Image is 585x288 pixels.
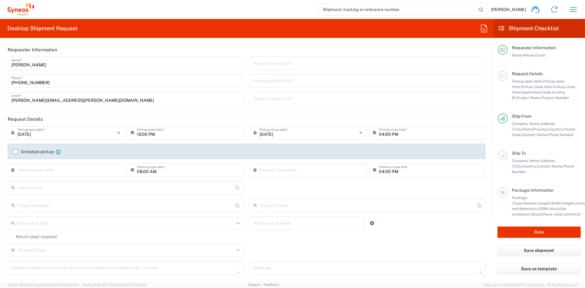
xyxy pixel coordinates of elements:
[549,127,564,131] span: Country,
[497,245,581,256] button: Save shipment
[497,227,581,238] button: Rate
[521,90,543,94] span: Department,
[122,283,146,287] span: [DATE] 08:10:16
[522,164,537,168] span: Country,
[8,47,57,53] h2: Requester Information
[512,53,523,57] span: Name,
[499,25,559,32] h2: Shipment Checklist
[538,201,551,205] span: Length,
[514,127,522,131] span: City,
[55,283,79,287] span: [DATE] 10:04:51
[516,95,542,100] span: Project Name,
[368,219,376,227] a: Add Reference
[264,283,279,286] a: Feedback
[522,127,549,131] span: State/Province,
[562,201,575,205] span: Height,
[512,121,541,126] span: Company Name,
[522,132,548,137] span: Contact Name,
[359,128,362,138] i: ×
[81,283,146,287] span: Client: 2025.18.0-7346316
[7,283,79,287] span: Server: 2025.18.0-daa1fe12ee7
[531,212,581,216] span: Should have valid content(s)
[483,282,578,288] span: Copyright © [DATE]-[DATE] Agistix Inc., All Rights Reserved
[512,151,526,156] span: Ship To
[512,188,553,193] span: Package Information
[8,234,57,239] label: Return label required
[514,164,522,168] span: City,
[8,116,43,122] h2: Request Details
[491,7,526,12] span: [PERSON_NAME]
[535,53,545,57] span: Email
[523,201,538,205] span: Number,
[512,71,543,76] span: Request Details
[512,195,527,205] span: Package 1:
[512,158,541,163] span: Company Name,
[512,114,531,119] span: Ship From
[7,25,77,32] h2: Desktop Shipment Request
[13,149,54,154] label: Schedule pickup
[497,263,581,275] button: Save as template
[512,79,543,83] span: Pickup open date,
[542,95,569,100] span: Project Number
[543,90,552,94] span: Task,
[512,45,556,50] span: Requester Information
[117,128,120,138] i: ×
[548,132,574,137] span: Phone Number
[514,201,523,205] span: Type,
[248,283,264,286] a: Support
[318,4,477,15] input: Shipment, tracking or reference number
[523,53,535,57] span: Phone,
[537,164,563,168] span: Contact Name,
[551,201,562,205] span: Width,
[521,84,553,89] span: Pickup close date,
